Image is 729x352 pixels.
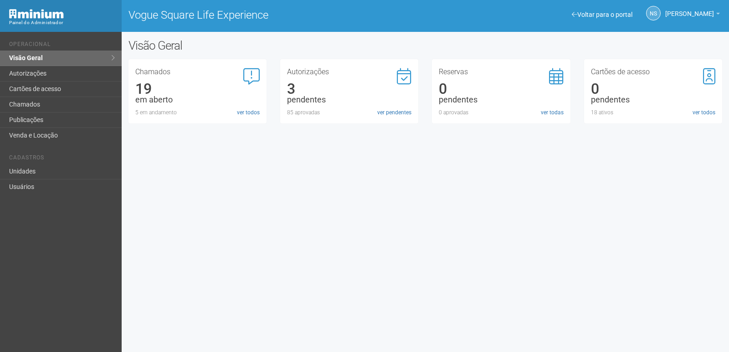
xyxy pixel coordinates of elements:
[439,85,563,93] div: 0
[9,154,115,164] li: Cadastros
[128,9,419,21] h1: Vogue Square Life Experience
[135,85,260,93] div: 19
[135,108,260,117] div: 5 em andamento
[665,11,720,19] a: [PERSON_NAME]
[591,85,715,93] div: 0
[9,19,115,27] div: Painel do Administrador
[591,68,715,76] h3: Cartões de acesso
[287,96,411,104] div: pendentes
[591,108,715,117] div: 18 ativos
[572,11,632,18] a: Voltar para o portal
[9,41,115,51] li: Operacional
[287,108,411,117] div: 85 aprovadas
[693,108,715,117] a: ver todos
[287,85,411,93] div: 3
[439,108,563,117] div: 0 aprovadas
[541,108,564,117] a: ver todas
[135,68,260,76] h3: Chamados
[665,1,714,17] span: Nicolle Silva
[439,96,563,104] div: pendentes
[9,9,64,19] img: Minium
[591,96,715,104] div: pendentes
[237,108,260,117] a: ver todos
[377,108,411,117] a: ver pendentes
[128,39,368,52] h2: Visão Geral
[287,68,411,76] h3: Autorizações
[646,6,661,20] a: NS
[439,68,563,76] h3: Reservas
[135,96,260,104] div: em aberto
